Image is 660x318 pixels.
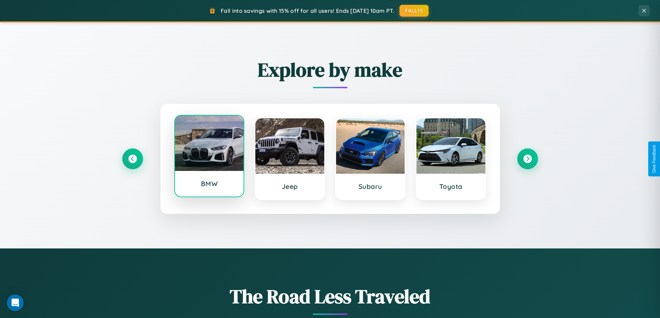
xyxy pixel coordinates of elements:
[122,56,538,83] h2: Explore by make
[182,180,237,188] h3: BMW
[262,182,317,191] h3: Jeep
[399,5,429,17] button: FALL15
[7,294,24,311] div: Open Intercom Messenger
[122,283,538,310] h1: The Road Less Traveled
[221,7,394,14] span: Fall into savings with 15% off for all users! Ends [DATE] 10am PT.
[343,182,398,191] h3: Subaru
[423,182,478,191] h3: Toyota
[652,145,657,173] div: Give Feedback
